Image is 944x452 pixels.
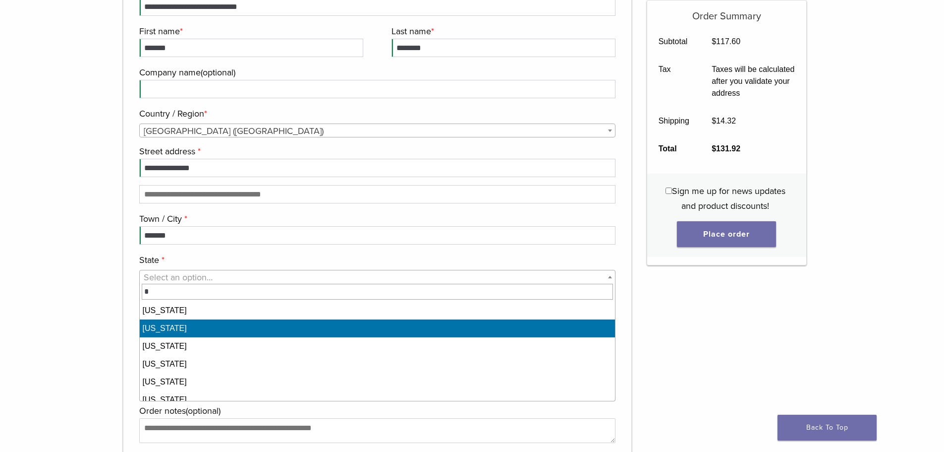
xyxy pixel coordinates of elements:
th: Total [647,135,701,163]
span: United States (US) [140,124,615,138]
th: Shipping [647,107,701,135]
bdi: 131.92 [712,144,740,153]
li: [US_STATE] [140,337,615,355]
span: $ [712,117,716,125]
label: State [139,253,613,267]
span: (optional) [201,67,235,78]
li: [US_STATE] [140,391,615,409]
input: Sign me up for news updates and product discounts! [666,188,672,194]
td: Taxes will be calculated after you validate your address [701,56,806,107]
label: Last name [391,24,613,39]
th: Subtotal [647,28,701,56]
label: Country / Region [139,106,613,121]
a: Back To Top [777,415,877,441]
li: [US_STATE] [140,355,615,373]
label: Company name [139,65,613,80]
span: Select an option… [144,272,213,283]
button: Place order [677,221,776,247]
li: [US_STATE] [140,373,615,391]
span: $ [712,37,716,46]
span: Country / Region [139,124,616,137]
li: [US_STATE] [140,320,615,337]
label: Street address [139,144,613,159]
bdi: 117.60 [712,37,740,46]
span: (optional) [186,405,221,416]
li: [US_STATE] [140,302,615,320]
label: Town / City [139,211,613,226]
span: Sign me up for news updates and product discounts! [672,186,785,211]
th: Tax [647,56,701,107]
label: First name [139,24,361,39]
h5: Order Summary [647,0,806,22]
label: Order notes [139,403,613,418]
span: $ [712,144,716,153]
bdi: 14.32 [712,117,736,125]
span: State [139,270,616,284]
